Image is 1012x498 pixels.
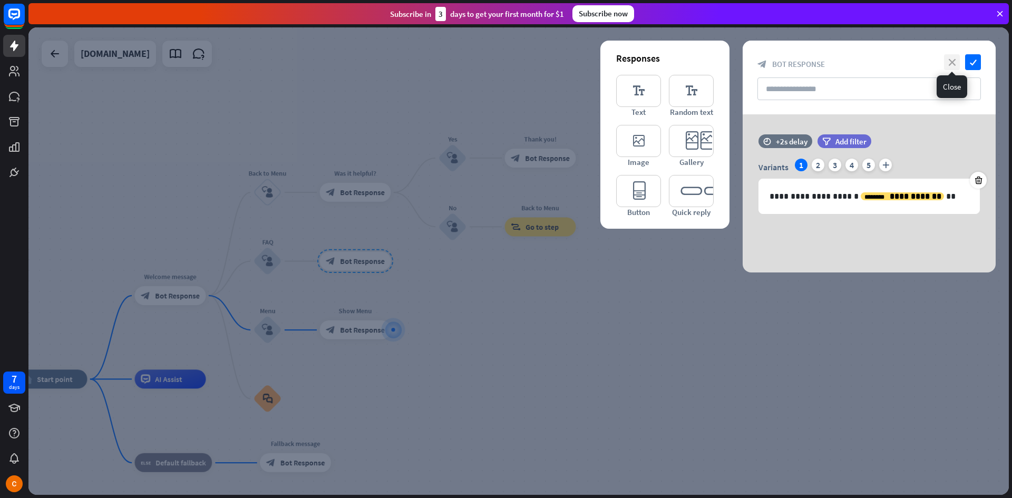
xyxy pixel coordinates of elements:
[812,159,824,171] div: 2
[965,54,981,70] i: check
[12,374,17,384] div: 7
[763,138,771,145] i: time
[835,136,867,147] span: Add filter
[8,4,40,36] button: Open LiveChat chat widget
[795,159,807,171] div: 1
[3,372,25,394] a: 7 days
[879,159,892,171] i: plus
[822,138,831,145] i: filter
[758,162,789,172] span: Variants
[944,54,960,70] i: close
[845,159,858,171] div: 4
[572,5,634,22] div: Subscribe now
[9,384,20,391] div: days
[390,7,564,21] div: Subscribe in days to get your first month for $1
[776,136,807,147] div: +2s delay
[772,59,825,69] span: Bot Response
[829,159,841,171] div: 3
[435,7,446,21] div: 3
[757,60,767,69] i: block_bot_response
[862,159,875,171] div: 5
